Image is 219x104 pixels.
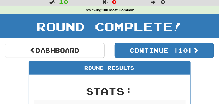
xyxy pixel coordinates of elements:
[29,61,190,75] div: Round Results
[102,8,134,12] strong: 100 Most Common
[115,43,214,58] button: Continue (10)
[5,43,105,58] a: Dashboard
[2,20,217,33] h1: Round Complete!
[34,86,186,97] h2: Stats:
